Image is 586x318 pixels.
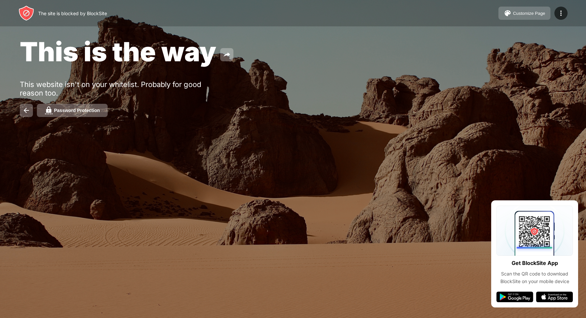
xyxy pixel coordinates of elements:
[38,11,107,16] div: The site is blocked by BlockSite
[513,11,545,16] div: Customize Page
[512,258,558,268] div: Get BlockSite App
[45,106,53,114] img: password.svg
[37,104,108,117] button: Password Protection
[536,292,573,302] img: app-store.svg
[496,270,573,285] div: Scan the QR code to download BlockSite on your mobile device
[20,36,216,68] span: This is the way
[54,108,100,113] div: Password Protection
[20,80,223,97] div: This website isn't on your whitelist. Probably for good reason too.
[496,206,573,256] img: qrcode.svg
[18,5,34,21] img: header-logo.svg
[496,292,533,302] img: google-play.svg
[223,51,231,59] img: share.svg
[498,7,550,20] button: Customize Page
[504,9,512,17] img: pallet.svg
[557,9,565,17] img: menu-icon.svg
[22,106,30,114] img: back.svg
